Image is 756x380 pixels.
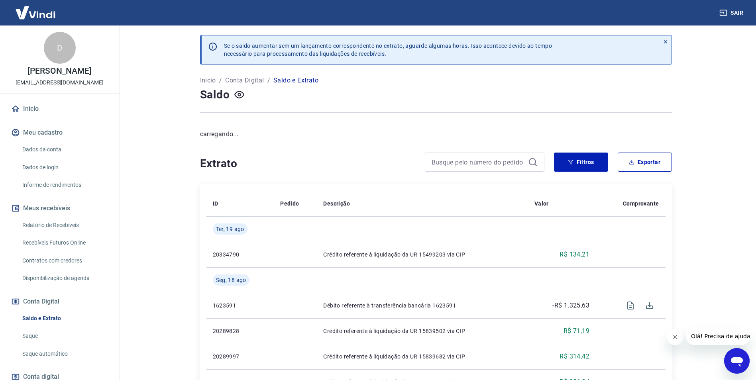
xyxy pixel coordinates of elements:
a: Conta Digital [225,76,264,85]
span: Seg, 18 ago [216,276,246,284]
button: Sair [718,6,746,20]
p: Comprovante [623,200,659,208]
p: Crédito referente à liquidação da UR 15499203 via CIP [323,251,521,259]
p: / [267,76,270,85]
p: Pedido [280,200,299,208]
a: Contratos com credores [19,253,110,269]
div: D [44,32,76,64]
p: -R$ 1.325,63 [552,301,589,310]
button: Meu cadastro [10,124,110,141]
p: [EMAIL_ADDRESS][DOMAIN_NAME] [16,78,104,87]
span: Visualizar [621,296,640,315]
a: Informe de rendimentos [19,177,110,193]
p: 20289828 [213,327,268,335]
iframe: Fechar mensagem [667,329,683,345]
button: Filtros [554,153,608,172]
p: R$ 314,42 [560,352,589,361]
p: Se o saldo aumentar sem um lançamento correspondente no extrato, aguarde algumas horas. Isso acon... [224,42,552,58]
p: 1623591 [213,302,268,309]
span: Download [640,296,659,315]
p: R$ 134,21 [560,250,589,259]
p: 20289997 [213,353,268,360]
a: Início [10,100,110,118]
a: Saque [19,328,110,344]
span: Olá! Precisa de ajuda? [5,6,67,12]
p: / [219,76,222,85]
p: Valor [534,200,549,208]
p: Crédito referente à liquidação da UR 15839502 via CIP [323,327,521,335]
p: ID [213,200,218,208]
p: 20334790 [213,251,268,259]
p: Saldo e Extrato [273,76,318,85]
p: Débito referente à transferência bancária 1623591 [323,302,521,309]
h4: Saldo [200,87,230,103]
button: Meus recebíveis [10,200,110,217]
iframe: Mensagem da empresa [686,327,750,345]
iframe: Botão para abrir a janela de mensagens [724,348,750,374]
a: Disponibilização de agenda [19,270,110,286]
img: Vindi [10,0,61,25]
p: [PERSON_NAME] [27,67,91,75]
a: Saque automático [19,346,110,362]
a: Recebíveis Futuros Online [19,235,110,251]
a: Relatório de Recebíveis [19,217,110,233]
input: Busque pelo número do pedido [432,156,525,168]
p: Descrição [323,200,350,208]
p: Crédito referente à liquidação da UR 15839682 via CIP [323,353,521,360]
span: Ter, 19 ago [216,225,244,233]
h4: Extrato [200,156,415,172]
a: Início [200,76,216,85]
p: R$ 71,19 [564,326,589,336]
button: Conta Digital [10,293,110,310]
p: carregando... [200,129,672,139]
a: Dados de login [19,159,110,176]
a: Saldo e Extrato [19,310,110,327]
a: Dados da conta [19,141,110,158]
button: Exportar [618,153,672,172]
